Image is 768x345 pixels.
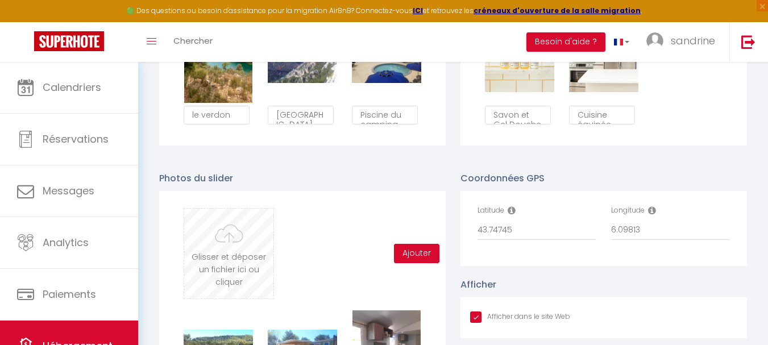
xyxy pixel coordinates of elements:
[611,205,645,216] label: Longitude
[460,171,545,185] label: Coordonnées GPS
[413,6,423,15] a: ICI
[34,31,104,51] img: Super Booking
[394,244,439,263] button: Ajouter
[638,22,729,62] a: ... sandrine
[43,287,96,301] span: Paiements
[173,35,213,47] span: Chercher
[9,5,43,39] button: Ouvrir le widget de chat LiveChat
[671,34,715,48] span: sandrine
[43,132,109,146] span: Réservations
[474,6,641,15] a: créneaux d'ouverture de la salle migration
[741,35,755,49] img: logout
[43,80,101,94] span: Calendriers
[165,22,221,62] a: Chercher
[159,171,446,185] p: Photos du slider
[646,32,663,49] img: ...
[478,205,504,216] label: Latitude
[526,32,605,52] button: Besoin d'aide ?
[43,184,94,198] span: Messages
[43,235,89,250] span: Analytics
[460,277,496,292] label: Afficher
